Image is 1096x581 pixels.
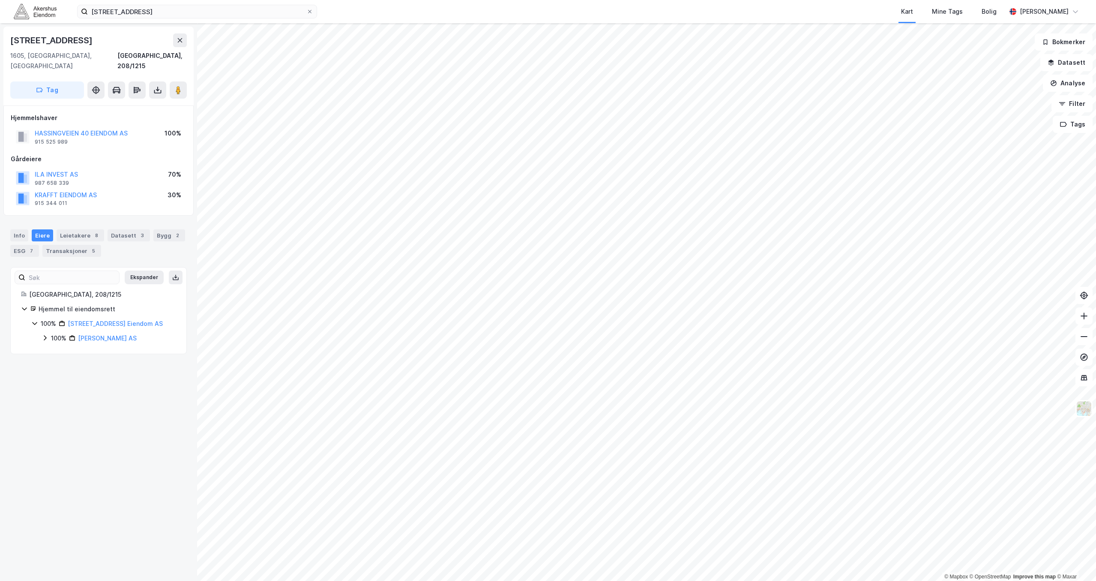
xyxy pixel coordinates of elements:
div: Kart [901,6,913,17]
a: Improve this map [1013,574,1056,580]
input: Søk [25,271,119,284]
button: Analyse [1043,75,1093,92]
div: Info [10,229,28,241]
div: 5 [89,247,98,255]
div: 915 344 011 [35,200,67,207]
button: Datasett [1040,54,1093,71]
div: Datasett [108,229,150,241]
button: Bokmerker [1035,33,1093,51]
div: Bolig [982,6,997,17]
button: Filter [1051,95,1093,112]
input: Søk på adresse, matrikkel, gårdeiere, leietakere eller personer [88,5,306,18]
button: Tags [1053,116,1093,133]
div: [STREET_ADDRESS] [10,33,94,47]
div: 30% [168,190,181,200]
div: [GEOGRAPHIC_DATA], 208/1215 [117,51,187,71]
div: [GEOGRAPHIC_DATA], 208/1215 [29,289,176,300]
div: 100% [165,128,181,138]
div: ESG [10,245,39,257]
div: Gårdeiere [11,154,186,164]
div: 915 525 989 [35,138,68,145]
div: 70% [168,169,181,180]
div: 7 [27,247,36,255]
div: 1605, [GEOGRAPHIC_DATA], [GEOGRAPHIC_DATA] [10,51,117,71]
div: 2 [173,231,182,240]
div: Bygg [153,229,185,241]
div: Hjemmelshaver [11,113,186,123]
div: 3 [138,231,147,240]
a: OpenStreetMap [970,574,1011,580]
img: Z [1076,400,1092,417]
button: Ekspander [125,271,164,284]
div: Hjemmel til eiendomsrett [39,304,176,314]
div: 100% [51,333,66,343]
a: Mapbox [944,574,968,580]
div: 8 [92,231,101,240]
a: [PERSON_NAME] AS [78,334,137,342]
div: Kontrollprogram for chat [1053,540,1096,581]
div: Eiere [32,229,53,241]
iframe: Chat Widget [1053,540,1096,581]
img: akershus-eiendom-logo.9091f326c980b4bce74ccdd9f866810c.svg [14,4,57,19]
div: 100% [41,319,56,329]
a: [STREET_ADDRESS] Eiendom AS [68,320,163,327]
div: [PERSON_NAME] [1020,6,1069,17]
div: 987 658 339 [35,180,69,187]
div: Mine Tags [932,6,963,17]
button: Tag [10,81,84,99]
div: Leietakere [57,229,104,241]
div: Transaksjoner [42,245,101,257]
